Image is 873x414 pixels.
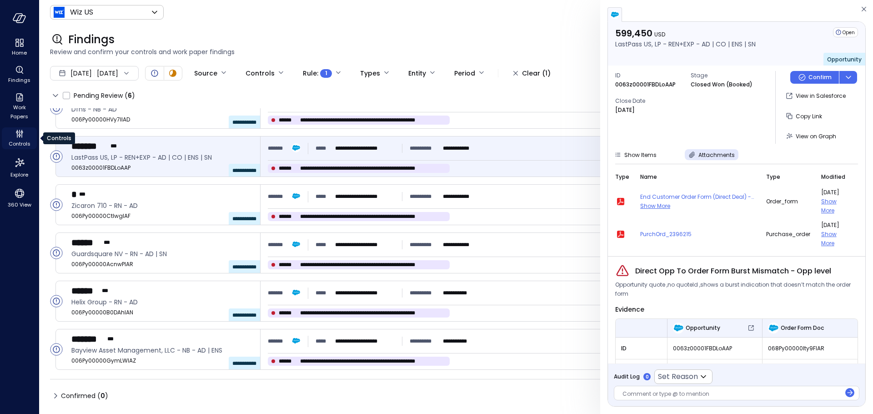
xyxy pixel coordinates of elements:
span: Show More [640,202,670,210]
button: Confirm [790,71,839,84]
span: Type [615,172,629,182]
span: 0063z00001FBDLoAAP [71,163,253,172]
div: Open [50,247,63,259]
button: View in Salesforce [783,88,849,104]
div: Work Papers [2,91,37,122]
span: [DATE] [70,68,92,78]
p: 0063z00001FBDLoAAP [615,80,676,89]
div: Open [50,102,63,115]
div: Controls [43,132,75,144]
a: PurchOrd_2396215 [640,230,755,239]
span: purchase_order [766,230,810,239]
div: Open [50,150,63,163]
span: Order Form Doc [781,323,824,333]
span: 006Py00000GymLWIAZ [71,356,253,365]
span: Explore [10,170,28,179]
div: Explore [2,155,37,180]
span: Helix Group - RN - AD [71,297,253,307]
span: Show Items [624,151,657,159]
div: ( ) [97,391,108,401]
span: 6 [128,91,132,100]
div: Entity [408,66,426,81]
span: Attachments [698,151,735,159]
span: Show More [821,230,837,247]
span: Opportunity [686,323,720,333]
button: View on Graph [783,128,840,144]
span: [DATE] [821,188,847,197]
div: Source [194,66,217,81]
span: Zicaron 710 - RN - AD [71,201,253,211]
span: 1 [325,69,327,78]
div: Button group with a nested menu [790,71,857,84]
span: Modified [821,172,845,182]
button: Show Items [611,149,660,160]
span: USD [654,30,665,38]
img: salesforce [610,10,619,19]
button: Clear (1) [506,66,558,81]
span: [DATE] [821,221,847,230]
div: Open [50,343,63,356]
p: [DATE] [615,106,635,115]
button: Copy Link [783,108,826,124]
span: 006Py00000AcnwPIAR [71,260,253,269]
div: Open [50,198,63,211]
span: 360 View [8,200,31,209]
span: Controls [9,139,30,148]
span: LastPass US, LP - REN+EXP - AD | CO | ENS | SN [71,152,253,162]
div: Controls [2,127,37,149]
span: Home [12,48,27,57]
span: Dfns - NB - AD [71,104,253,114]
span: Evidence [615,305,644,314]
span: 068Py00000Ity9FIAR [768,344,852,353]
div: Rule : [303,66,332,81]
div: Controls [246,66,275,81]
span: Findings [68,32,115,47]
span: order_form [766,197,810,206]
div: 360 View [2,186,37,210]
span: Copy Link [796,112,822,120]
span: 0 [100,391,105,400]
span: Confirmed [61,389,108,403]
span: Findings [8,76,30,85]
span: Stage [691,71,759,80]
p: View in Salesforce [796,91,846,101]
p: Confirm [808,73,832,82]
div: ( ) [125,91,135,101]
span: Name [640,172,657,182]
div: Open [50,295,63,308]
div: Open [149,68,160,79]
span: 0063z00001FBDLoAAP [673,344,757,353]
span: Audit Log [614,372,640,381]
a: End Customer Order Form (Direct Deal) - Wiz - [LastPass US, LP] (688775848f) (version 1) [640,192,755,202]
span: Review and confirm your controls and work paper findings [50,47,862,57]
div: Types [360,66,380,81]
span: Work Papers [5,103,33,121]
span: LastPass US, LP - REN+EXP - AD | CO | ENS | SN [673,363,757,372]
div: Home [2,36,37,58]
span: 006Py00000CtIwgIAF [71,212,253,221]
span: Close Date [615,96,683,106]
div: Open [833,27,858,37]
span: Type [766,172,780,182]
img: Order Form Doc [768,323,779,333]
span: Opportunity quote ,no quoteId ,shows a burst indication that doesn’t match the order form [615,280,858,298]
span: ID [621,344,662,353]
span: View on Graph [796,132,836,140]
span: Guardsquare NV - RN - AD | SN [71,249,253,259]
p: LastPass US, LP - REN+EXP - AD | CO | ENS | SN [615,39,756,49]
button: dropdown-icon-button [839,71,857,84]
p: Closed Won (Booked) [691,80,753,89]
p: Wiz US [70,7,93,18]
span: ID [615,71,683,80]
button: Attachments [685,149,738,160]
span: Pending Review [74,88,135,103]
p: Set Reason [658,371,698,382]
span: Direct Opp To Order Form Burst Mismatch - Opp level [635,266,831,277]
p: 0 [646,374,649,380]
span: 006Py00000HVy7lIAD [71,115,253,124]
img: Opportunity [673,323,684,333]
div: In Progress [167,68,178,79]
